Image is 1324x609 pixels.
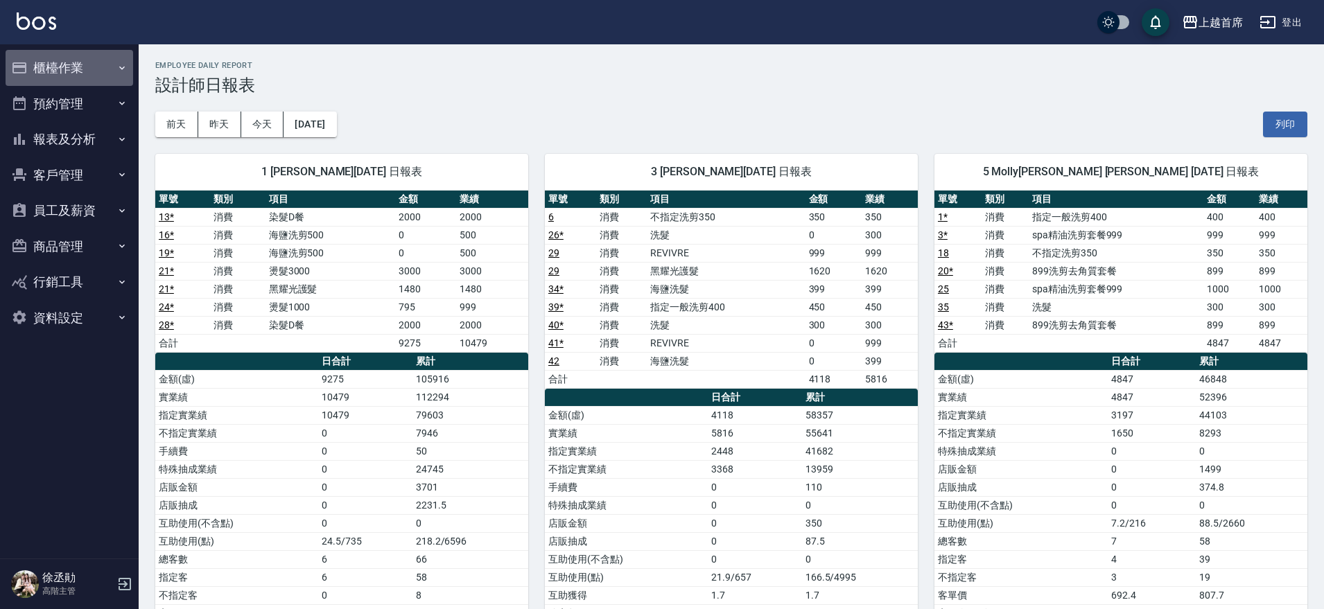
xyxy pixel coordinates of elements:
td: 總客數 [155,550,318,568]
td: 350 [805,208,862,226]
td: 4847 [1108,388,1196,406]
h2: Employee Daily Report [155,61,1307,70]
a: 18 [938,247,949,258]
td: 55641 [802,424,918,442]
td: 300 [1203,298,1255,316]
th: 累計 [412,353,528,371]
td: 店販金額 [934,460,1108,478]
td: 0 [395,226,456,244]
th: 項目 [647,191,805,209]
a: 35 [938,301,949,312]
td: 洗髮 [647,226,805,244]
td: 5816 [862,370,918,388]
td: 350 [862,208,918,226]
td: 10479 [456,334,528,352]
td: 44103 [1196,406,1307,424]
td: 0 [805,226,862,244]
td: 166.5/4995 [802,568,918,586]
td: 消費 [210,244,265,262]
td: 黑耀光護髮 [265,280,396,298]
th: 日合計 [318,353,412,371]
th: 項目 [265,191,396,209]
td: 66 [412,550,528,568]
span: 5 Molly[PERSON_NAME] [PERSON_NAME] [DATE] 日報表 [951,165,1291,179]
td: 0 [318,478,412,496]
td: 消費 [982,226,1029,244]
td: 0 [412,514,528,532]
td: 50 [412,442,528,460]
td: 52396 [1196,388,1307,406]
td: 消費 [596,352,647,370]
img: Logo [17,12,56,30]
td: 店販抽成 [545,532,708,550]
span: 3 [PERSON_NAME][DATE] 日報表 [561,165,901,179]
td: 指定客 [934,550,1108,568]
td: 海鹽洗髮 [647,280,805,298]
td: 0 [708,550,801,568]
td: 消費 [210,298,265,316]
td: 0 [318,514,412,532]
table: a dense table [155,191,528,353]
span: 1 [PERSON_NAME][DATE] 日報表 [172,165,512,179]
a: 6 [548,211,554,222]
p: 高階主管 [42,585,113,597]
td: 999 [456,298,528,316]
td: 洗髮 [647,316,805,334]
td: 39 [1196,550,1307,568]
td: 手續費 [155,442,318,460]
td: 消費 [210,280,265,298]
td: 300 [1255,298,1307,316]
td: 41682 [802,442,918,460]
td: 350 [1255,244,1307,262]
td: 2000 [456,208,528,226]
td: 0 [1108,460,1196,478]
td: 特殊抽成業績 [155,460,318,478]
td: 不指定實業績 [545,460,708,478]
td: 0 [708,496,801,514]
td: 1000 [1255,280,1307,298]
td: 0 [1196,442,1307,460]
td: 58 [1196,532,1307,550]
td: 4847 [1255,334,1307,352]
td: 黑耀光護髮 [647,262,805,280]
td: 消費 [982,298,1029,316]
td: 互助獲得 [545,586,708,604]
td: 3000 [395,262,456,280]
td: 0 [802,496,918,514]
td: 消費 [596,316,647,334]
td: 350 [1203,244,1255,262]
button: 報表及分析 [6,121,133,157]
td: 實業績 [545,424,708,442]
td: 7 [1108,532,1196,550]
td: 0 [802,550,918,568]
button: 登出 [1254,10,1307,35]
td: 999 [1255,226,1307,244]
td: 399 [805,280,862,298]
table: a dense table [545,191,918,389]
a: 42 [548,355,559,367]
td: 87.5 [802,532,918,550]
td: 399 [862,280,918,298]
td: 海鹽洗髮 [647,352,805,370]
td: 4118 [708,406,801,424]
td: 實業績 [934,388,1108,406]
td: 2000 [395,208,456,226]
td: 指定實業績 [155,406,318,424]
th: 金額 [1203,191,1255,209]
td: 客單價 [934,586,1108,604]
td: 1650 [1108,424,1196,442]
button: save [1142,8,1169,36]
th: 累計 [1196,353,1307,371]
td: 消費 [596,298,647,316]
button: 前天 [155,112,198,137]
td: 500 [456,226,528,244]
td: 3 [1108,568,1196,586]
td: 染髮D餐 [265,316,396,334]
td: 5816 [708,424,801,442]
td: 消費 [210,226,265,244]
td: 105916 [412,370,528,388]
td: 0 [318,496,412,514]
td: 金額(虛) [155,370,318,388]
td: 實業績 [155,388,318,406]
td: 58 [412,568,528,586]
